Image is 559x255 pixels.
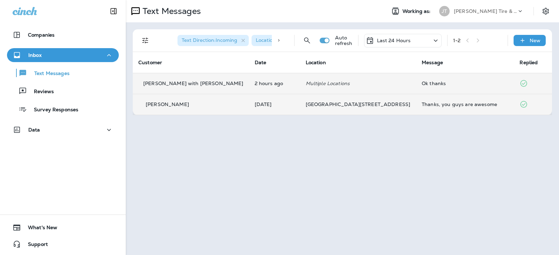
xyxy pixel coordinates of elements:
p: Survey Responses [27,107,78,113]
p: Companies [28,32,55,38]
button: Inbox [7,48,119,62]
p: Reviews [27,89,54,95]
p: [PERSON_NAME] Tire & Auto [454,8,517,14]
span: What's New [21,225,57,233]
button: Reviews [7,84,119,98]
div: Location:[GEOGRAPHIC_DATA][STREET_ADDRESS] [252,35,377,46]
span: Replied [520,59,538,66]
p: [PERSON_NAME] with [PERSON_NAME] [143,81,243,86]
span: Text Direction : Incoming [182,37,237,43]
p: Auto refresh [335,35,353,46]
span: Working as: [402,8,432,14]
span: Location [306,59,326,66]
button: Companies [7,28,119,42]
button: What's New [7,220,119,234]
button: Support [7,237,119,251]
button: Text Messages [7,66,119,80]
span: Message [422,59,443,66]
span: Customer [138,59,162,66]
div: Ok thanks [422,81,508,86]
button: Collapse Sidebar [104,4,123,18]
p: Inbox [28,52,42,58]
span: Location : [GEOGRAPHIC_DATA][STREET_ADDRESS] [256,37,380,43]
div: Thanks, you guys are awesome [422,102,508,107]
p: Data [28,127,40,133]
div: Text Direction:Incoming [177,35,249,46]
p: Text Messages [27,70,70,77]
p: Text Messages [140,6,201,16]
button: Data [7,123,119,137]
span: Date [255,59,267,66]
p: Last 24 Hours [377,38,411,43]
div: JT [439,6,450,16]
button: Filters [138,33,152,47]
span: Support [21,241,48,250]
p: Sep 25, 2025 11:04 AM [255,102,295,107]
button: Search Messages [300,33,314,47]
p: [PERSON_NAME] [146,102,189,107]
p: Sep 26, 2025 09:12 AM [255,81,295,86]
button: Settings [539,5,552,17]
div: 1 - 2 [453,38,460,43]
button: Survey Responses [7,102,119,117]
p: New [530,38,540,43]
span: [GEOGRAPHIC_DATA][STREET_ADDRESS] [306,101,411,107]
p: Multiple Locations [306,81,411,86]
